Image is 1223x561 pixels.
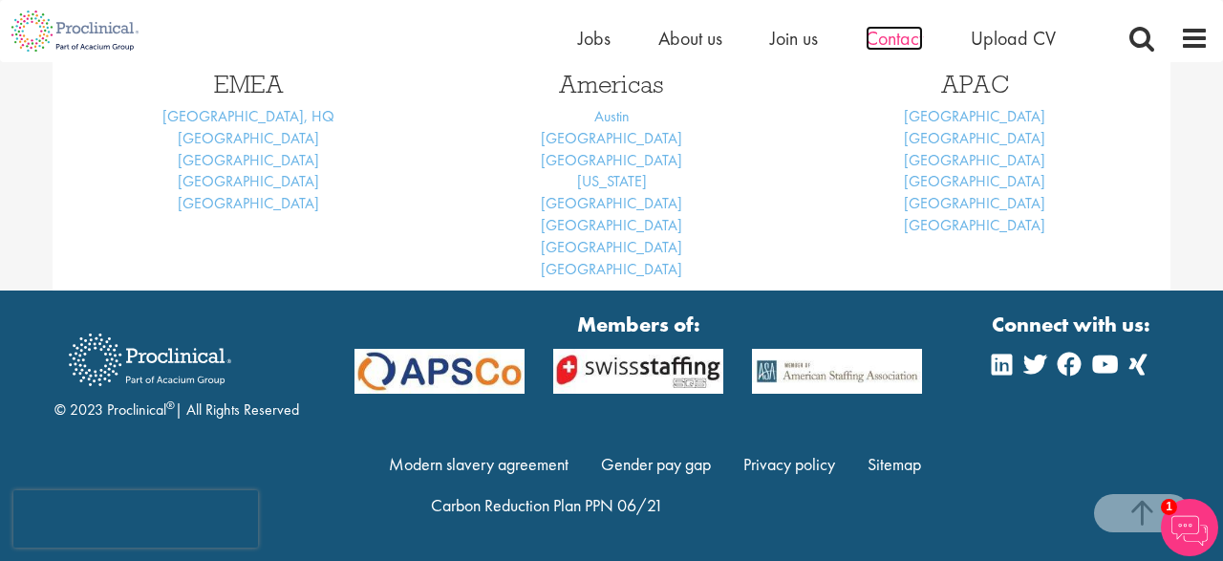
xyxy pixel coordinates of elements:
[904,150,1045,170] a: [GEOGRAPHIC_DATA]
[971,26,1056,51] a: Upload CV
[541,215,682,235] a: [GEOGRAPHIC_DATA]
[178,150,319,170] a: [GEOGRAPHIC_DATA]
[743,453,835,475] a: Privacy policy
[541,150,682,170] a: [GEOGRAPHIC_DATA]
[178,128,319,148] a: [GEOGRAPHIC_DATA]
[1161,499,1177,515] span: 1
[577,171,647,191] a: [US_STATE]
[807,72,1142,97] h3: APAC
[541,259,682,279] a: [GEOGRAPHIC_DATA]
[992,310,1154,339] strong: Connect with us:
[81,72,416,97] h3: EMEA
[340,349,539,394] img: APSCo
[594,106,630,126] a: Austin
[904,128,1045,148] a: [GEOGRAPHIC_DATA]
[868,453,921,475] a: Sitemap
[389,453,569,475] a: Modern slavery agreement
[541,237,682,257] a: [GEOGRAPHIC_DATA]
[866,26,923,51] a: Contact
[1161,499,1218,556] img: Chatbot
[738,349,936,394] img: APSCo
[601,453,711,475] a: Gender pay gap
[904,171,1045,191] a: [GEOGRAPHIC_DATA]
[178,193,319,213] a: [GEOGRAPHIC_DATA]
[54,319,299,421] div: © 2023 Proclinical | All Rights Reserved
[54,320,246,399] img: Proclinical Recruitment
[904,106,1045,126] a: [GEOGRAPHIC_DATA]
[13,490,258,548] iframe: reCAPTCHA
[431,494,663,516] a: Carbon Reduction Plan PPN 06/21
[178,171,319,191] a: [GEOGRAPHIC_DATA]
[444,72,779,97] h3: Americas
[354,310,923,339] strong: Members of:
[904,193,1045,213] a: [GEOGRAPHIC_DATA]
[578,26,611,51] a: Jobs
[904,215,1045,235] a: [GEOGRAPHIC_DATA]
[166,398,175,413] sup: ®
[541,193,682,213] a: [GEOGRAPHIC_DATA]
[539,349,738,394] img: APSCo
[658,26,722,51] a: About us
[541,128,682,148] a: [GEOGRAPHIC_DATA]
[162,106,334,126] a: [GEOGRAPHIC_DATA], HQ
[770,26,818,51] a: Join us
